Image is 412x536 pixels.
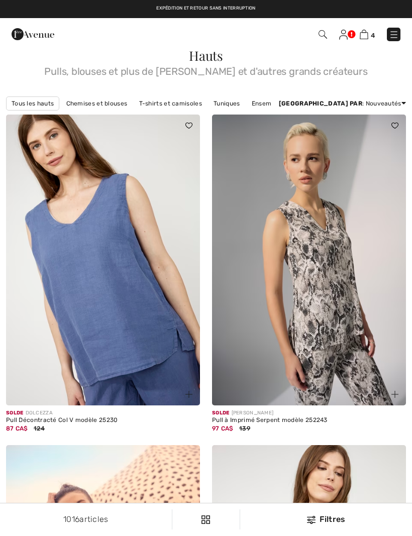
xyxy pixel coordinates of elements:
div: Pull Décontracté Col V modèle 25230 [6,417,200,424]
a: 1ère Avenue [12,29,54,38]
a: 4 [360,28,375,40]
img: heart_black_full.svg [185,123,192,129]
a: T-shirts et camisoles [134,97,207,110]
strong: [GEOGRAPHIC_DATA] par [279,100,362,107]
span: Pulls, blouses et plus de [PERSON_NAME] et d'autres grands créateurs [6,62,406,76]
img: 1ère Avenue [12,24,54,44]
span: 97 CA$ [212,425,234,432]
img: Pull Décontracté Col V modèle 25230. Indigo [6,115,200,405]
img: Menu [389,30,399,40]
span: Hauts [189,47,223,64]
span: Solde [6,410,24,416]
span: Solde [212,410,230,416]
a: Chemises et blouses [61,97,133,110]
a: Tuniques [209,97,245,110]
div: Filtres [246,513,406,525]
div: DOLCEZZA [6,409,200,417]
div: Pull à Imprimé Serpent modèle 252243 [212,417,406,424]
img: Pull à Imprimé Serpent modèle 252243. Beige/multi [212,115,406,405]
span: 1016 [63,514,79,524]
img: Mes infos [339,30,348,40]
span: 4 [371,32,375,39]
img: Filtres [201,515,210,524]
div: : Nouveautés [279,99,406,108]
span: 139 [239,425,250,432]
img: plus_v2.svg [391,391,398,398]
span: 124 [34,425,45,432]
img: plus_v2.svg [185,391,192,398]
div: [PERSON_NAME] [212,409,406,417]
img: Filtres [307,516,316,524]
a: Ensembles [247,97,289,110]
img: Panier d'achat [360,30,368,39]
a: Tous les hauts [6,96,59,111]
img: heart_black_full.svg [391,123,398,129]
img: Recherche [319,30,327,39]
span: 87 CA$ [6,425,28,432]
